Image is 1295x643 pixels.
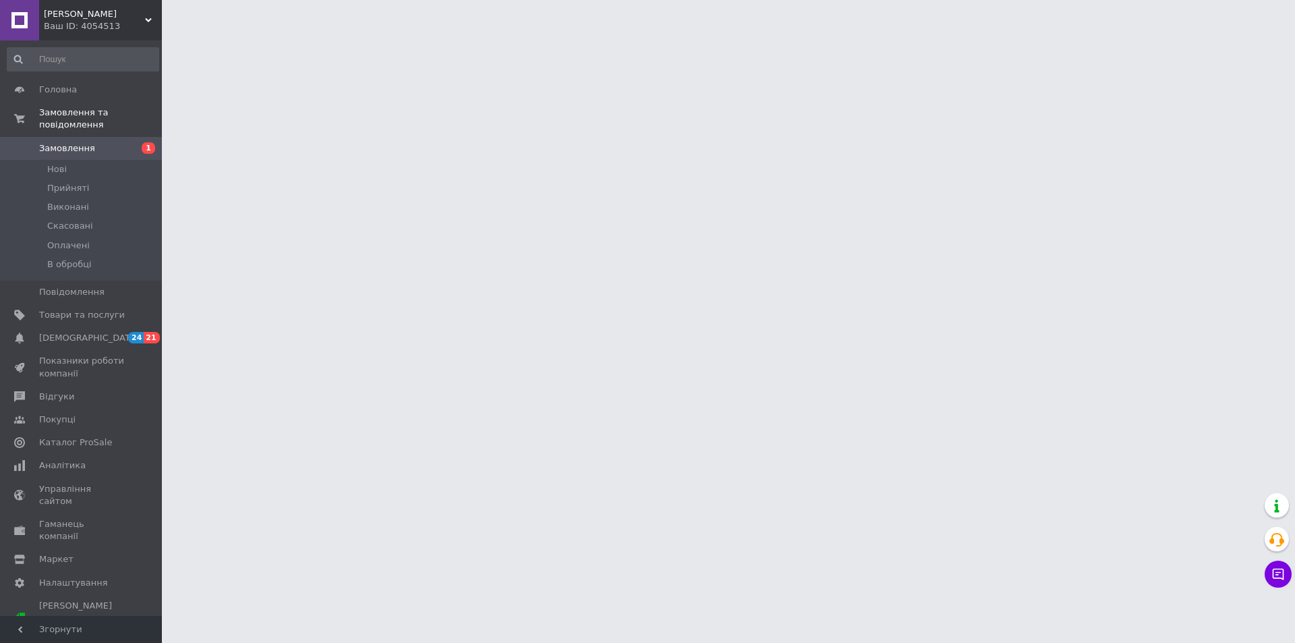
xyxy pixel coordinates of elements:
[39,600,125,637] span: [PERSON_NAME] та рахунки
[39,459,86,472] span: Аналітика
[39,391,74,403] span: Відгуки
[47,240,90,252] span: Оплачені
[44,20,162,32] div: Ваш ID: 4054513
[39,553,74,565] span: Маркет
[39,142,95,155] span: Замовлення
[144,332,159,343] span: 21
[39,483,125,507] span: Управління сайтом
[39,332,139,344] span: [DEMOGRAPHIC_DATA]
[47,182,89,194] span: Прийняті
[7,47,159,72] input: Пошук
[39,286,105,298] span: Повідомлення
[39,437,112,449] span: Каталог ProSale
[39,577,108,589] span: Налаштування
[128,332,144,343] span: 24
[1265,561,1292,588] button: Чат з покупцем
[47,220,93,232] span: Скасовані
[47,201,89,213] span: Виконані
[142,142,155,154] span: 1
[44,8,145,20] span: Веселий Господар
[39,309,125,321] span: Товари та послуги
[39,355,125,379] span: Показники роботи компанії
[47,258,92,271] span: В обробці
[39,414,76,426] span: Покупці
[47,163,67,175] span: Нові
[39,518,125,542] span: Гаманець компанії
[39,84,77,96] span: Головна
[39,107,162,131] span: Замовлення та повідомлення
